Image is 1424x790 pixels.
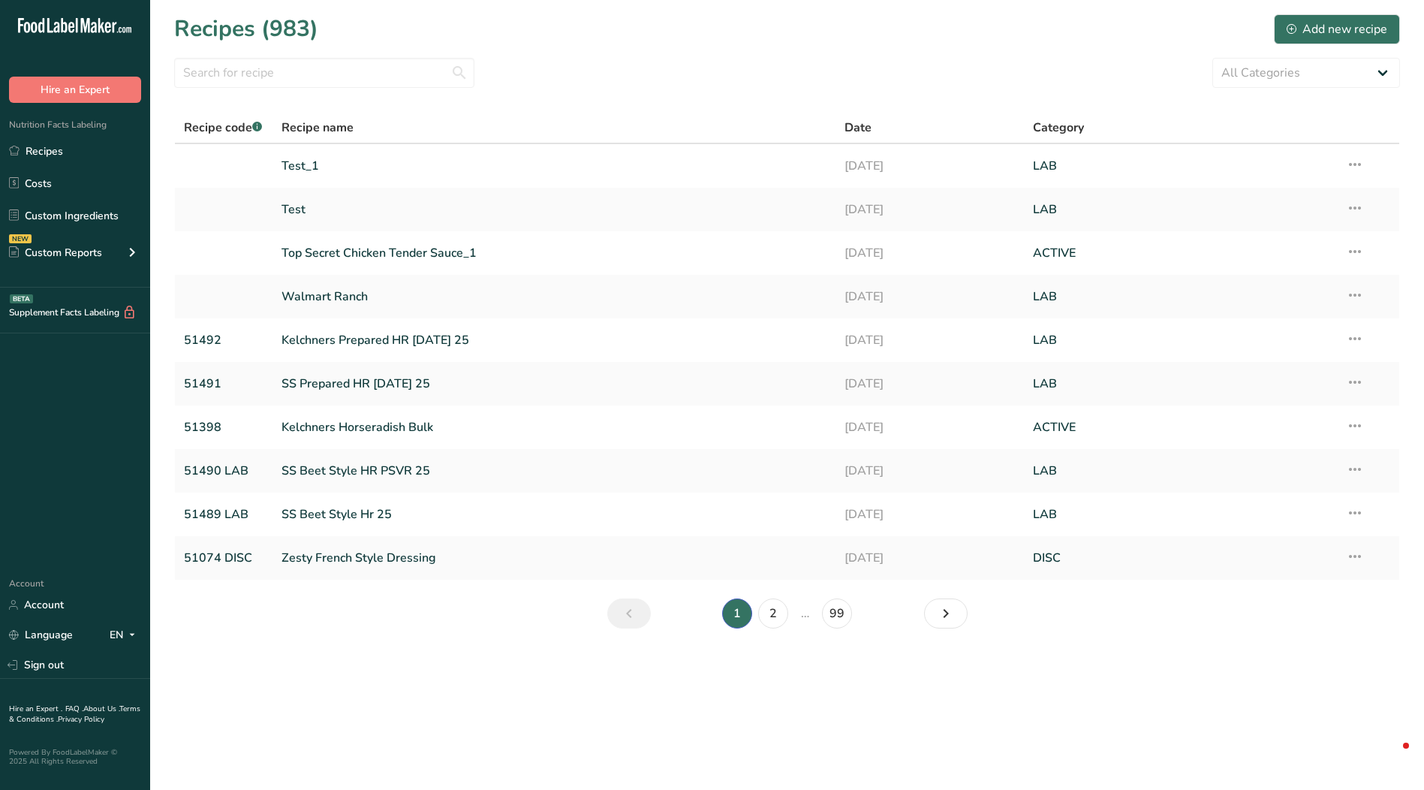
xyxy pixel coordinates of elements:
[281,455,827,487] a: SS Beet Style HR PSVR 25
[1033,412,1328,443] a: ACTIVE
[1033,237,1328,269] a: ACTIVE
[184,324,263,356] a: 51492
[1033,119,1084,137] span: Category
[9,704,62,714] a: Hire an Expert .
[1287,20,1387,38] div: Add new recipe
[184,368,263,400] a: 51491
[281,237,827,269] a: Top Secret Chicken Tender Sauce_1
[1033,194,1328,225] a: LAB
[281,368,827,400] a: SS Prepared HR [DATE] 25
[184,119,262,136] span: Recipe code
[1033,281,1328,312] a: LAB
[184,412,263,443] a: 51398
[607,599,651,629] a: Previous page
[844,542,1014,574] a: [DATE]
[9,622,73,648] a: Language
[9,704,140,725] a: Terms & Conditions .
[822,599,852,629] a: Page 99.
[844,368,1014,400] a: [DATE]
[281,324,827,356] a: Kelchners Prepared HR [DATE] 25
[65,704,83,714] a: FAQ .
[83,704,119,714] a: About Us .
[9,245,102,261] div: Custom Reports
[844,455,1014,487] a: [DATE]
[844,119,872,137] span: Date
[844,237,1014,269] a: [DATE]
[110,626,141,644] div: EN
[1373,739,1409,775] iframe: Intercom live chat
[174,58,474,88] input: Search for recipe
[10,294,33,303] div: BETA
[924,599,968,629] a: Next page
[174,12,318,46] h1: Recipes (983)
[9,234,32,243] div: NEW
[9,748,141,766] div: Powered By FoodLabelMaker © 2025 All Rights Reserved
[758,599,788,629] a: Page 2.
[9,77,141,103] button: Hire an Expert
[1033,499,1328,530] a: LAB
[1274,14,1400,44] button: Add new recipe
[58,714,104,725] a: Privacy Policy
[281,412,827,443] a: Kelchners Horseradish Bulk
[1033,324,1328,356] a: LAB
[844,194,1014,225] a: [DATE]
[281,542,827,574] a: Zesty French Style Dressing
[844,150,1014,182] a: [DATE]
[844,324,1014,356] a: [DATE]
[844,281,1014,312] a: [DATE]
[184,499,263,530] a: 51489 LAB
[281,194,827,225] a: Test
[184,542,263,574] a: 51074 DISC
[1033,455,1328,487] a: LAB
[844,499,1014,530] a: [DATE]
[281,499,827,530] a: SS Beet Style Hr 25
[844,412,1014,443] a: [DATE]
[281,119,354,137] span: Recipe name
[281,150,827,182] a: Test_1
[1033,368,1328,400] a: LAB
[1033,150,1328,182] a: LAB
[1033,542,1328,574] a: DISC
[184,455,263,487] a: 51490 LAB
[281,281,827,312] a: Walmart Ranch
